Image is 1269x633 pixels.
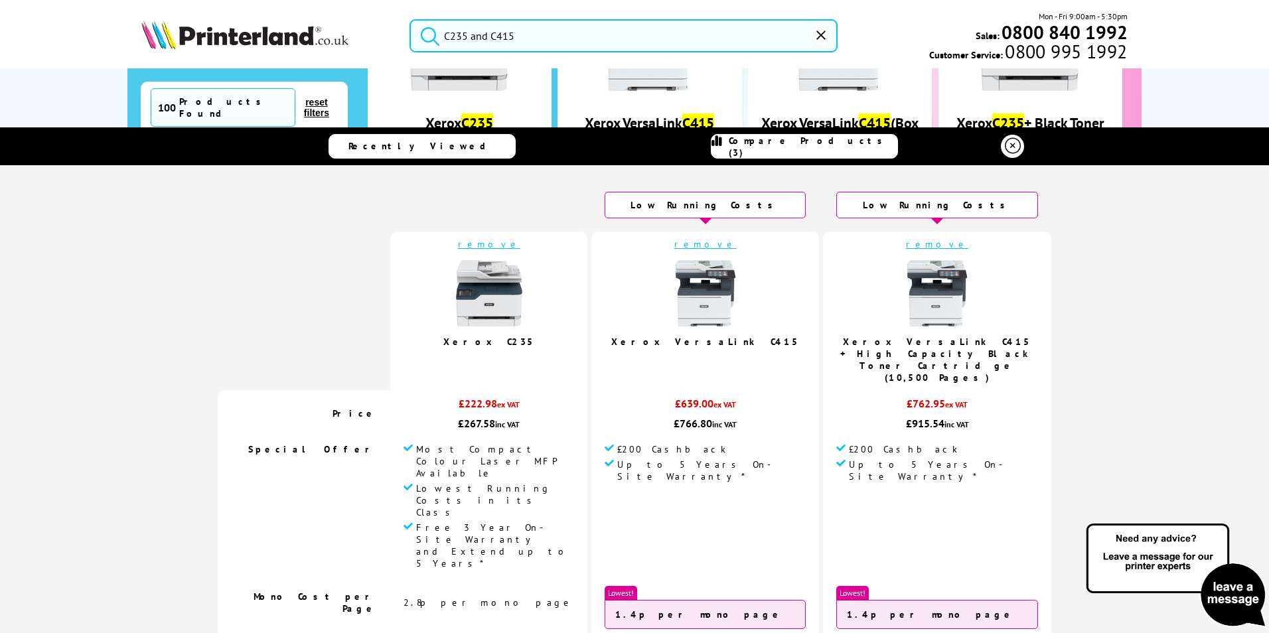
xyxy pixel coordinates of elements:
div: Products Found [179,96,288,119]
span: Recently Viewed [348,140,499,152]
span: / 5 [493,354,507,370]
a: 0800 840 1992 [1000,26,1128,38]
span: £200 Cashback [849,443,958,455]
img: Xerox-C235-Front-Main-Small.jpg [456,260,522,326]
span: 100 [158,101,176,114]
a: Printerland Logo [141,20,393,52]
strong: 1.4p per mono page [847,608,1015,620]
span: Lowest Running Costs in its Class [416,482,574,518]
input: Search product or brand [410,19,838,52]
a: Xerox C235 [443,336,535,348]
div: £915.54 [836,417,1038,430]
span: ex VAT [713,399,736,409]
img: Xerox-VersaLink-C415-Front-Main-Small.jpg [904,260,970,326]
a: remove [674,238,737,250]
span: 2.8p per mono page [404,597,573,608]
div: Low Running Costs [605,192,806,218]
span: inc VAT [944,419,969,429]
img: Printerland Logo [141,20,348,49]
a: XeroxC235 [425,113,493,132]
img: Open Live Chat window [1083,522,1269,630]
a: Recently Viewed [329,134,516,159]
span: £200 Cashback [617,443,726,455]
b: 0800 840 1992 [1002,20,1128,44]
span: Price [333,407,377,419]
mark: C415 [682,113,714,132]
span: Special Offer [248,443,377,455]
a: Compare Products (3) [711,134,898,159]
mark: C235 [992,113,1024,132]
span: Compare Products (3) [729,135,897,159]
a: XeroxC235+ Black Toner Cartridge (1,500 Pages) [956,113,1104,151]
span: Mon - Fri 9:00am - 5:30pm [1039,10,1128,23]
span: Sales: [976,29,1000,42]
img: Xerox-VersaLink-C415-Front-Main-Small.jpg [672,260,739,326]
mark: C235 [461,113,493,132]
div: £222.98 [404,397,574,417]
div: £762.95 [836,397,1038,417]
span: Most Compact Colour Laser MFP Available [416,443,574,479]
span: ex VAT [497,399,520,409]
a: Xerox VersaLink C415 [611,336,800,348]
span: Free 3 Year On-Site Warranty and Extend up to 5 Years* [416,522,574,569]
button: reset filters [295,96,338,119]
span: Lowest! [836,586,869,600]
span: 4.7 [477,354,493,370]
span: Mono Cost per Page [254,591,377,614]
span: Up to 5 Years On-Site Warranty* [849,458,1038,482]
strong: 1.4p per mono page [615,608,783,620]
div: £267.58 [404,417,574,430]
span: Up to 5 Years On-Site Warranty* [617,458,806,482]
span: Lowest! [605,586,637,600]
span: 0800 995 1992 [1003,45,1127,58]
a: remove [458,238,520,250]
a: remove [906,238,968,250]
span: 5.0 [694,354,709,370]
span: / 5 [709,354,723,370]
mark: C415 [859,113,891,132]
a: Xerox VersaLink C415 + High Capacity Black Toner Cartridge (10,500 Pages) [840,336,1034,384]
div: Low Running Costs [836,192,1038,218]
a: Xerox VersaLinkC415(Box Opened) [761,113,919,151]
span: Customer Service: [929,45,1127,61]
a: Xerox VersaLinkC415 [585,113,714,132]
span: inc VAT [712,419,737,429]
div: £766.80 [605,417,806,430]
span: ex VAT [945,399,968,409]
span: inc VAT [495,419,520,429]
div: £639.00 [605,397,806,417]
